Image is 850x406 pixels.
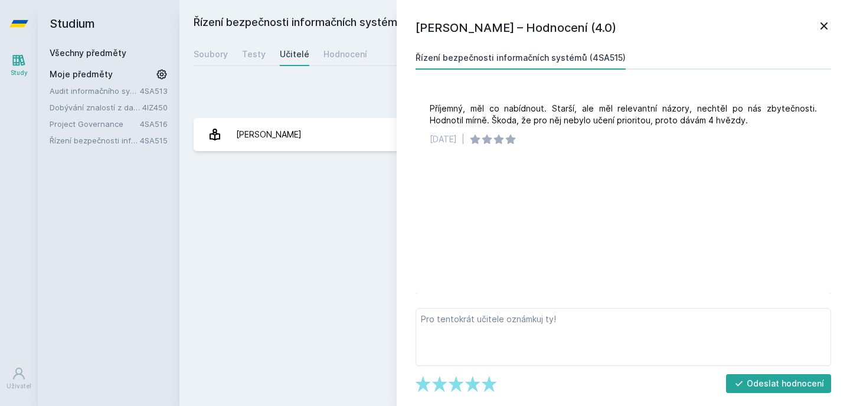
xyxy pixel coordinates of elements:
a: Project Governance [50,118,140,130]
a: Testy [242,42,266,66]
a: 4IZ450 [142,103,168,112]
a: Uživatel [2,361,35,397]
div: [PERSON_NAME] [236,123,302,146]
a: Řízení bezpečnosti informačních systémů [50,135,140,146]
div: Uživatel [6,382,31,391]
div: [DATE] [430,133,457,145]
a: Study [2,47,35,83]
div: | [462,133,465,145]
div: Soubory [194,48,228,60]
div: Příjemný, měl co nabídnout. Starší, ale měl relevantní názory, nechtěl po nás zbytečnosti. Hodnot... [430,103,817,126]
div: Testy [242,48,266,60]
h2: Řízení bezpečnosti informačních systémů (4SA515) [194,14,700,33]
a: Hodnocení [323,42,367,66]
a: [PERSON_NAME] 1 hodnocení 4.0 [194,118,836,151]
a: Učitelé [280,42,309,66]
a: Soubory [194,42,228,66]
a: 4SA516 [140,119,168,129]
a: 4SA513 [140,86,168,96]
span: Moje předměty [50,68,113,80]
a: Všechny předměty [50,48,126,58]
div: Hodnocení [323,48,367,60]
div: Study [11,68,28,77]
div: Učitelé [280,48,309,60]
a: Dobývání znalostí z databází [50,102,142,113]
a: Audit informačního systému [50,85,140,97]
a: 4SA515 [140,136,168,145]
